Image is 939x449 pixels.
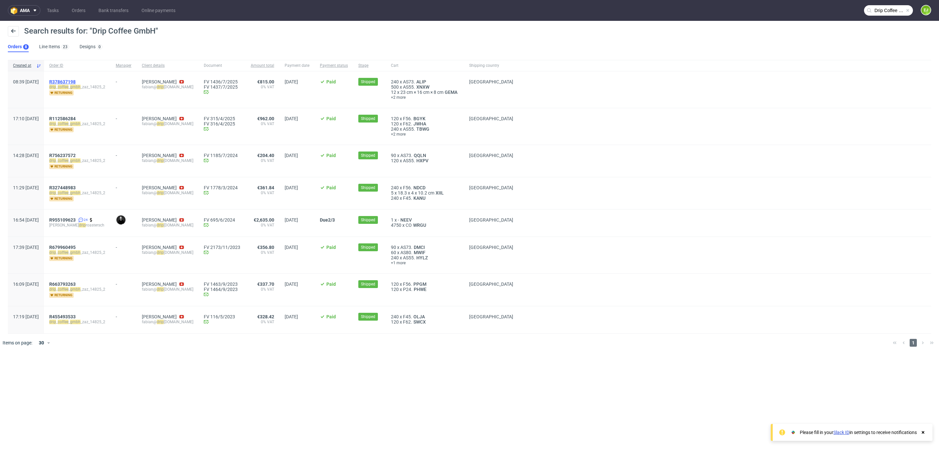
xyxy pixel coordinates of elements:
a: Line Items23 [39,42,69,52]
mark: coffee [58,158,68,163]
div: x [391,282,459,287]
div: - [116,311,131,319]
a: Online payments [138,5,179,16]
span: Shipped [361,116,375,122]
span: 120 [391,287,399,292]
a: [PERSON_NAME] [142,245,177,250]
a: FV 1778/3/2024 [204,185,240,190]
span: [DATE] [285,153,298,158]
a: FV 695/6/2024 [204,217,240,223]
div: - [116,182,131,190]
div: - [116,77,131,84]
span: +1 more [391,260,459,266]
span: Cart [391,63,459,68]
a: BGYK [412,116,427,121]
span: Items on page: [3,340,32,346]
a: [PERSON_NAME] [142,185,177,190]
span: Paid [326,282,336,287]
span: 4750 [391,223,401,228]
a: SWCX [412,319,427,325]
span: _ _ _zaz_14825_2 [49,287,105,292]
span: 2/3 [328,217,335,223]
span: R955109623 [49,217,76,223]
mark: coffee [58,250,68,255]
span: ALIP [415,79,427,84]
a: [PERSON_NAME] [142,217,177,223]
span: Due [320,217,328,223]
mark: drip [49,250,56,255]
mark: drip [49,320,56,324]
span: R378637198 [49,79,76,84]
a: GEMA [443,90,459,95]
div: - [116,242,131,250]
span: Shipped [361,244,375,250]
img: Slack [790,429,797,436]
span: returning [49,256,74,261]
span: 17:10 [DATE] [13,116,39,121]
a: FV 1437/7/2025 [204,84,240,90]
span: F62. [403,319,412,325]
span: QQLN [412,153,427,158]
div: x [391,287,459,292]
a: Designs0 [80,42,102,52]
span: [GEOGRAPHIC_DATA] [469,245,513,250]
a: PPGM [412,282,428,287]
div: x [391,126,459,132]
span: AS73. [403,79,415,84]
span: Client details [142,63,193,68]
div: x [391,79,459,84]
span: AS55. [403,158,415,163]
a: Orders8 [8,42,29,52]
a: 24 [77,217,88,223]
span: ama [20,8,30,13]
span: [PERSON_NAME] roastersch [49,223,105,228]
span: R663793263 [49,282,76,287]
span: Paid [326,153,336,158]
a: Slack ID [833,430,849,435]
div: 30 [35,338,47,347]
span: 120 [391,282,399,287]
span: _ _ _zaz_14825_2 [49,190,105,196]
span: €361.84 [257,185,274,190]
span: Payment date [285,63,309,68]
span: 500 [391,84,399,90]
div: x [391,185,459,190]
span: F56. [403,282,412,287]
span: returning [49,127,74,132]
div: x [391,255,459,260]
span: R679960495 [49,245,76,250]
span: 1 [910,339,917,347]
a: R955109623 [49,217,77,223]
span: [DATE] [285,314,298,319]
div: Please fill in your in settings to receive notifications [800,429,917,436]
span: [DATE] [285,282,298,287]
span: [GEOGRAPHIC_DATA] [469,153,513,158]
div: fabian@ [DOMAIN_NAME] [142,287,193,292]
mark: drip [157,85,164,89]
div: x [391,121,459,126]
span: 240 [391,314,399,319]
span: 120 [391,319,399,325]
div: 0 [98,45,101,49]
span: [GEOGRAPHIC_DATA] [469,282,513,287]
mark: coffee [58,287,68,292]
a: [PERSON_NAME] [142,79,177,84]
span: [DATE] [285,79,298,84]
span: HXPV [415,158,430,163]
mark: drip [49,287,56,292]
span: Shipped [361,152,375,158]
span: AS73. [400,245,412,250]
span: 240 [391,196,399,201]
div: - [116,279,131,287]
div: x [391,116,459,121]
mark: gmbh [70,85,81,89]
a: R112586284 [49,116,77,121]
span: [DATE] [285,116,298,121]
span: 12 [391,90,396,95]
mark: gmbh [70,250,81,255]
span: 0% VAT [251,190,274,196]
a: FV 1463/9/2023 [204,282,240,287]
a: OLJA [412,314,426,319]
